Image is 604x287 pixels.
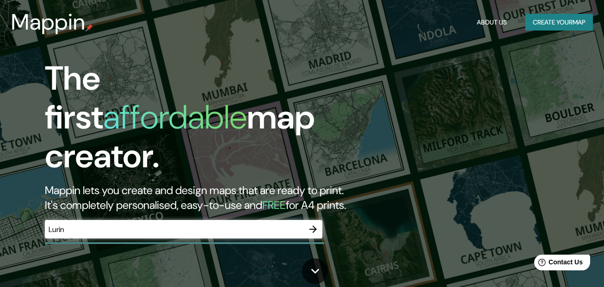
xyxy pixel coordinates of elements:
h1: affordable [103,96,247,139]
button: Create yourmap [525,14,593,31]
button: About Us [473,14,511,31]
img: mappin-pin [86,24,93,31]
h2: Mappin lets you create and design maps that are ready to print. It's completely personalised, eas... [45,183,347,213]
iframe: Help widget launcher [522,251,594,277]
h3: Mappin [11,9,86,35]
h5: FREE [262,198,286,212]
h1: The first map creator. [45,59,347,183]
input: Choose your favourite place [45,224,304,235]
